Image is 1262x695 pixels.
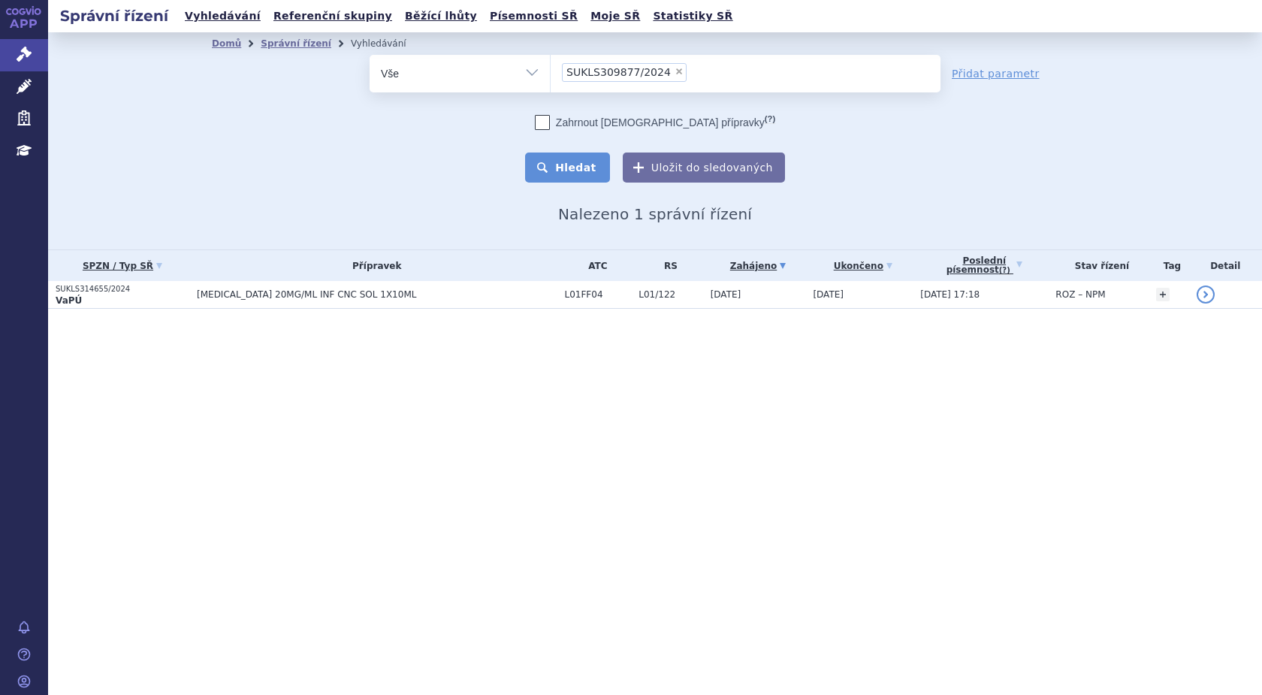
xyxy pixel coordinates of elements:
[586,6,645,26] a: Moje SŘ
[535,115,775,130] label: Zahrnout [DEMOGRAPHIC_DATA] přípravky
[48,5,180,26] h2: Správní řízení
[631,250,702,281] th: RS
[557,250,632,281] th: ATC
[269,6,397,26] a: Referenční skupiny
[1048,250,1148,281] th: Stav řízení
[920,250,1048,281] a: Poslednípísemnost(?)
[400,6,482,26] a: Běžící lhůty
[813,289,844,300] span: [DATE]
[525,153,610,183] button: Hledat
[813,255,913,276] a: Ukončeno
[197,289,557,300] span: [MEDICAL_DATA] 20MG/ML INF CNC SOL 1X10ML
[485,6,582,26] a: Písemnosti SŘ
[999,266,1010,275] abbr: (?)
[1055,289,1105,300] span: ROZ – NPM
[1156,288,1170,301] a: +
[180,6,265,26] a: Vyhledávání
[711,289,741,300] span: [DATE]
[639,289,702,300] span: L01/122
[56,295,82,306] strong: VaPÚ
[558,205,752,223] span: Nalezeno 1 správní řízení
[565,289,632,300] span: L01FF04
[56,284,189,295] p: SUKLS314655/2024
[691,62,699,81] input: SUKLS309877/2024
[1149,250,1189,281] th: Tag
[765,114,775,124] abbr: (?)
[1197,286,1215,304] a: detail
[648,6,737,26] a: Statistiky SŘ
[952,66,1040,81] a: Přidat parametr
[623,153,785,183] button: Uložit do sledovaných
[189,250,557,281] th: Přípravek
[566,67,671,77] span: SUKLS309877/2024
[212,38,241,49] a: Domů
[56,255,189,276] a: SPZN / Typ SŘ
[675,67,684,76] span: ×
[351,32,426,55] li: Vyhledávání
[920,289,980,300] span: [DATE] 17:18
[261,38,331,49] a: Správní řízení
[711,255,806,276] a: Zahájeno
